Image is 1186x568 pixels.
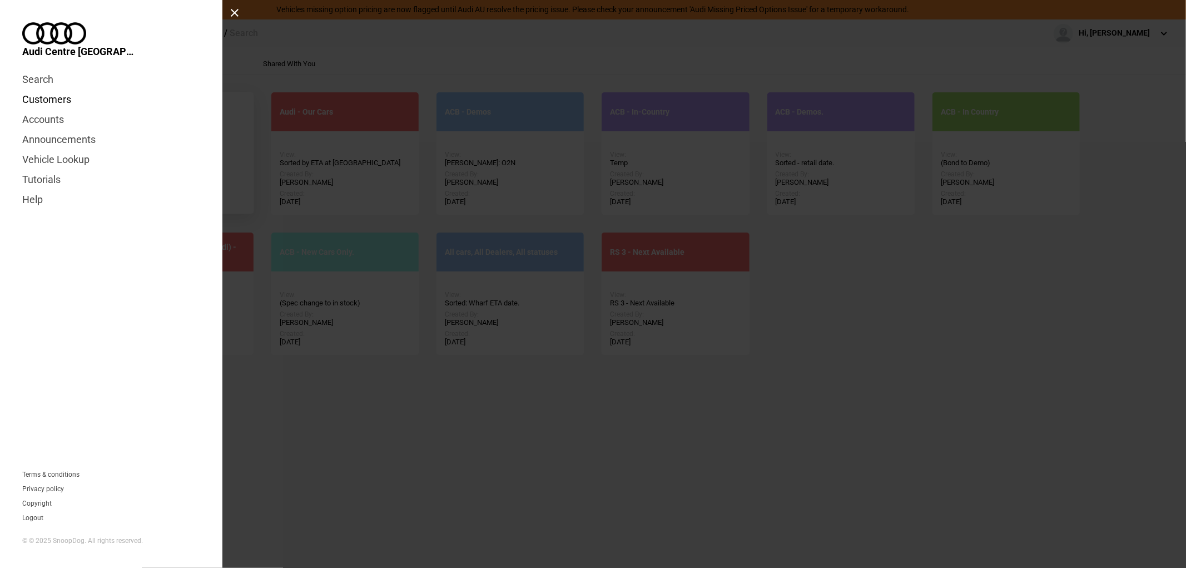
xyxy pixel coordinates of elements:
a: Tutorials [22,170,200,190]
img: audi.png [22,22,86,45]
a: Search [22,70,200,90]
a: Privacy policy [22,486,64,492]
a: Help [22,190,200,210]
a: Announcements [22,130,200,150]
a: Accounts [22,110,200,130]
div: © © 2025 SnoopDog. All rights reserved. [22,536,200,546]
a: Customers [22,90,200,110]
a: Vehicle Lookup [22,150,200,170]
a: Terms & conditions [22,471,80,478]
span: Audi Centre [GEOGRAPHIC_DATA] [22,45,133,58]
a: Copyright [22,500,52,507]
button: Logout [22,515,43,521]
